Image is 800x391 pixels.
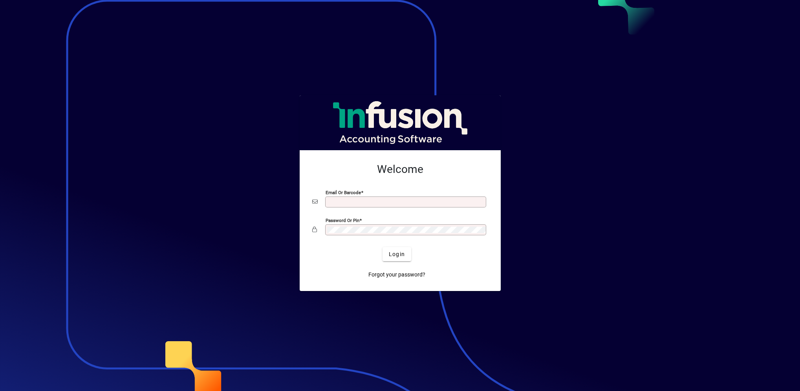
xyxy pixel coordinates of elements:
[383,247,411,261] button: Login
[326,218,359,223] mat-label: Password or Pin
[365,267,428,282] a: Forgot your password?
[326,190,361,195] mat-label: Email or Barcode
[312,163,488,176] h2: Welcome
[389,250,405,258] span: Login
[368,271,425,279] span: Forgot your password?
